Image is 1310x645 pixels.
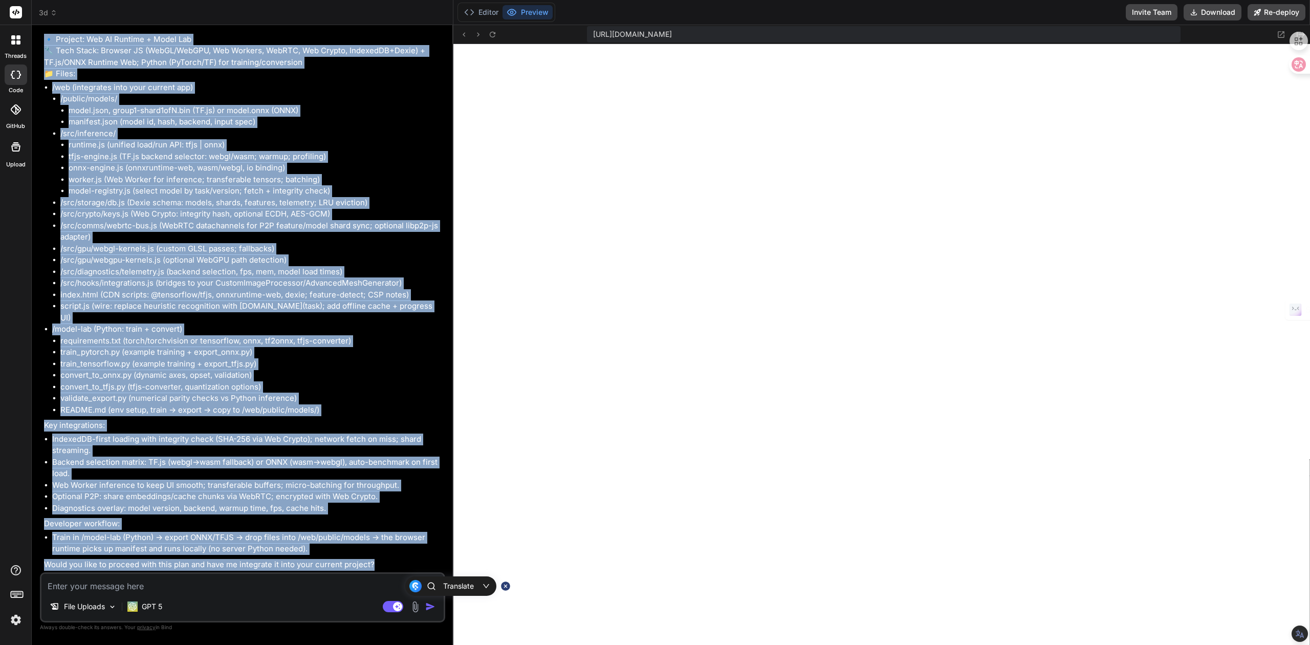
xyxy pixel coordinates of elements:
p: GPT 5 [142,601,162,612]
p: Developer workflow: [44,518,443,530]
img: attachment [409,601,421,613]
li: /src/gpu/webgl-kernels.js (custom GLSL passes; fallbacks) [60,243,443,255]
li: /src/gpu/webgpu-kernels.js (optional WebGPU path detection) [60,254,443,266]
label: Upload [6,160,26,169]
p: Would you like to proceed with this plan and have me integrate it into your current project? [44,559,443,571]
li: /src/storage/db.js (Dexie schema: models, shards, features, telemetry; LRU eviction) [60,197,443,209]
img: settings [7,611,25,629]
img: GPT 5 [127,601,138,612]
li: /model-lab (Python: train + convert) [52,324,443,416]
button: Invite Team [1126,4,1177,20]
span: privacy [137,624,156,630]
button: Preview [503,5,553,19]
li: convert_to_onnx.py (dynamic axes, opset, validation) [60,370,443,381]
li: train_tensorflow.py (example training + export_tfjs.py) [60,358,443,370]
li: tfjs-engine.js (TF.js backend selector: webgl/wasm; warmup; profiling) [69,151,443,163]
button: Download [1184,4,1241,20]
li: /web (integrates into your current app) [52,82,443,324]
li: IndexedDB-first loading with integrity check (SHA-256 via Web Crypto); network fetch on miss; sha... [52,434,443,457]
li: /src/hooks/integrations.js (bridges to your CustomImageProcessor/AdvancedMeshGenerator) [60,277,443,289]
li: convert_to_tfjs.py (tfjs-converter, quantization options) [60,381,443,393]
p: Always double-check its answers. Your in Bind [40,622,445,632]
li: worker.js (Web Worker for inference; transferable tensors; batching) [69,174,443,186]
iframe: Preview [453,44,1310,645]
label: code [9,86,23,95]
li: runtime.js (unified load/run API: tfjs | onnx) [69,139,443,151]
li: model-registry.js (select model by task/version; fetch + integrity check) [69,185,443,197]
li: Diagnostics overlay: model version, backend, warmup time, fps, cache hits. [52,503,443,514]
li: Optional P2P: share embeddings/cache chunks via WebRTC; encrypted with Web Crypto. [52,491,443,503]
li: /src/crypto/keys.js (Web Crypto: integrity hash, optional ECDH, AES-GCM) [60,208,443,220]
li: /src/diagnostics/telemetry.js (backend selection, fps, mem, model load times) [60,266,443,278]
img: icon [425,601,435,612]
li: manifest.json (model id, hash, backend, input spec) [69,116,443,128]
li: /public/models/ [60,93,443,128]
label: GitHub [6,122,25,131]
p: Key integrations: [44,420,443,432]
img: Pick Models [108,603,117,611]
li: model.json, group1-shard1ofN.bin (TF.js) or model.onnx (ONNX) [69,105,443,117]
li: /src/comms/webrtc-bus.js (WebRTC datachannels for P2P feature/model shard sync; optional libp2p-j... [60,220,443,243]
li: index.html (CDN scripts: @tensorflow/tfjs, onnxruntime-web, dexie; feature-detect; CSP notes) [60,289,443,301]
li: Web Worker inference to keep UI smooth; transferable buffers; micro-batching for throughput. [52,480,443,491]
li: README.md (env setup, train -> export -> copy to /web/public/models/) [60,404,443,416]
span: [URL][DOMAIN_NAME] [593,29,672,39]
li: script.js (wire: replace heuristic recognition with [DOMAIN_NAME](task); add offline cache + prog... [60,300,443,324]
button: Editor [460,5,503,19]
label: threads [5,52,27,60]
li: onnx-engine.js (onnxruntime-web, wasm/webgl, io binding) [69,162,443,174]
li: train_pytorch.py (example training + export_onnx.py) [60,347,443,358]
li: validate_export.py (numerical parity checks vs Python inference) [60,393,443,404]
li: Backend selection matrix: TF.js (webgl→wasm fallback) or ONNX (wasm→webgl), auto-benchmark on fir... [52,457,443,480]
li: Train in /model-lab (Python) → export ONNX/TFJS → drop files into /web/public/models → the browse... [52,532,443,555]
li: requirements.txt (torch/torchvision or tensorflow, onnx, tf2onnx, tfjs-converter) [60,335,443,347]
p: File Uploads [64,601,105,612]
p: 🔹 Project: Web AI Runtime + Model Lab 🔧 Tech Stack: Browser JS (WebGL/WebGPU, Web Workers, WebRTC... [44,34,443,80]
button: Re-deploy [1248,4,1305,20]
span: 3d [39,8,57,18]
li: /src/inference/ [60,128,443,197]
